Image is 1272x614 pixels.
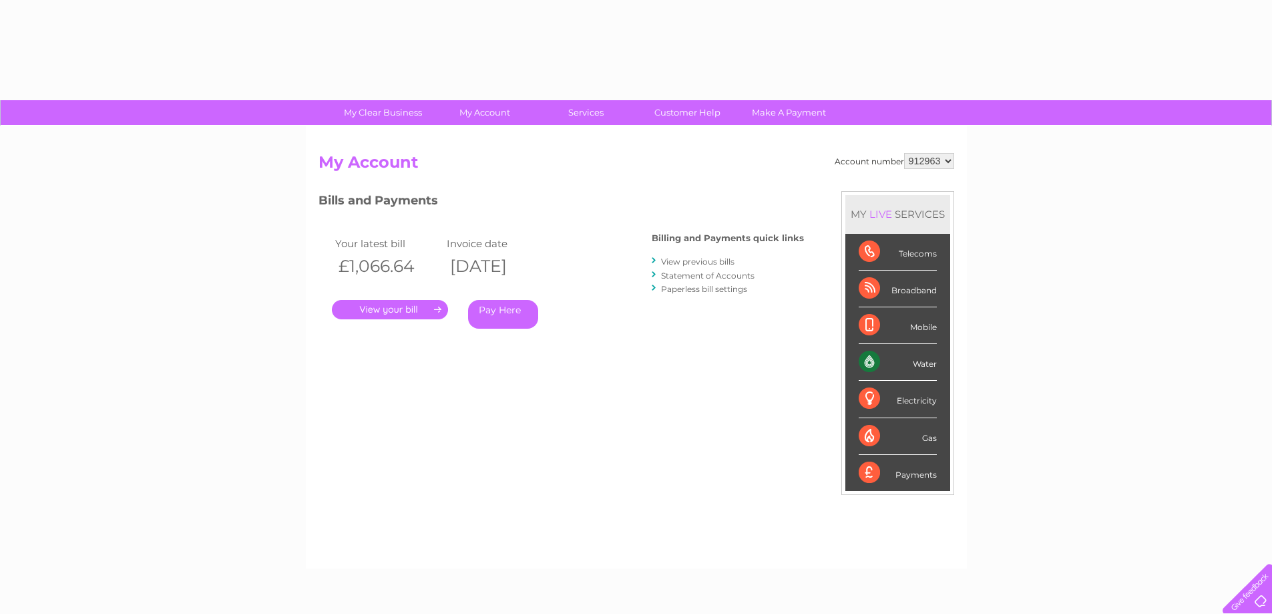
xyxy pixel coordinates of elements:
div: Mobile [859,307,937,344]
td: Invoice date [443,235,556,253]
a: Statement of Accounts [661,271,755,281]
div: Payments [859,455,937,491]
h4: Billing and Payments quick links [652,233,804,243]
div: Account number [835,153,954,169]
div: Water [859,344,937,381]
td: Your latest bill [332,235,444,253]
th: £1,066.64 [332,253,444,280]
a: . [332,300,448,319]
div: LIVE [867,208,895,220]
a: My Clear Business [328,100,438,125]
div: Broadband [859,271,937,307]
a: Pay Here [468,300,538,329]
a: My Account [429,100,540,125]
h3: Bills and Payments [319,191,804,214]
div: Electricity [859,381,937,418]
a: Make A Payment [734,100,844,125]
h2: My Account [319,153,954,178]
a: View previous bills [661,257,734,267]
div: Gas [859,418,937,455]
div: Telecoms [859,234,937,271]
th: [DATE] [443,253,556,280]
div: MY SERVICES [845,195,950,233]
a: Paperless bill settings [661,284,747,294]
a: Customer Help [632,100,743,125]
a: Services [531,100,641,125]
